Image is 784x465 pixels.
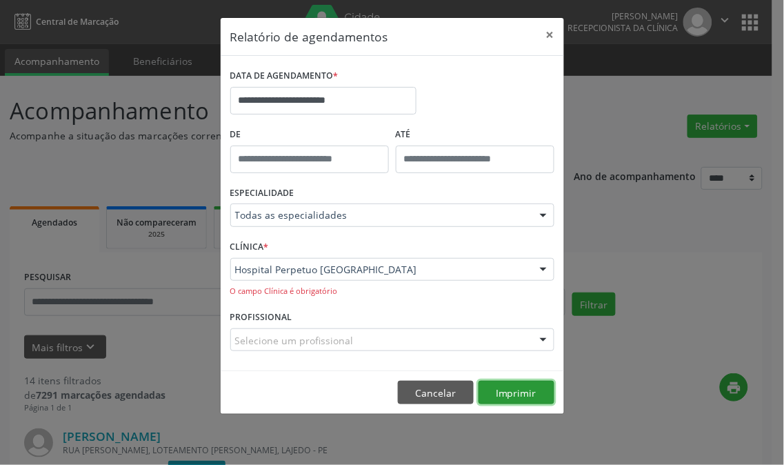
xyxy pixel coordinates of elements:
button: Close [536,18,564,52]
label: CLÍNICA [230,237,269,258]
span: Hospital Perpetuo [GEOGRAPHIC_DATA] [235,263,526,277]
div: O campo Clínica é obrigatório [230,286,554,297]
span: Selecione um profissional [235,333,354,348]
span: Todas as especialidades [235,208,526,222]
label: DATA DE AGENDAMENTO [230,66,339,87]
button: Cancelar [398,381,474,404]
label: ESPECIALIDADE [230,183,294,204]
label: De [230,124,389,146]
label: ATÉ [396,124,554,146]
h5: Relatório de agendamentos [230,28,388,46]
button: Imprimir [479,381,554,404]
label: PROFISSIONAL [230,307,292,328]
